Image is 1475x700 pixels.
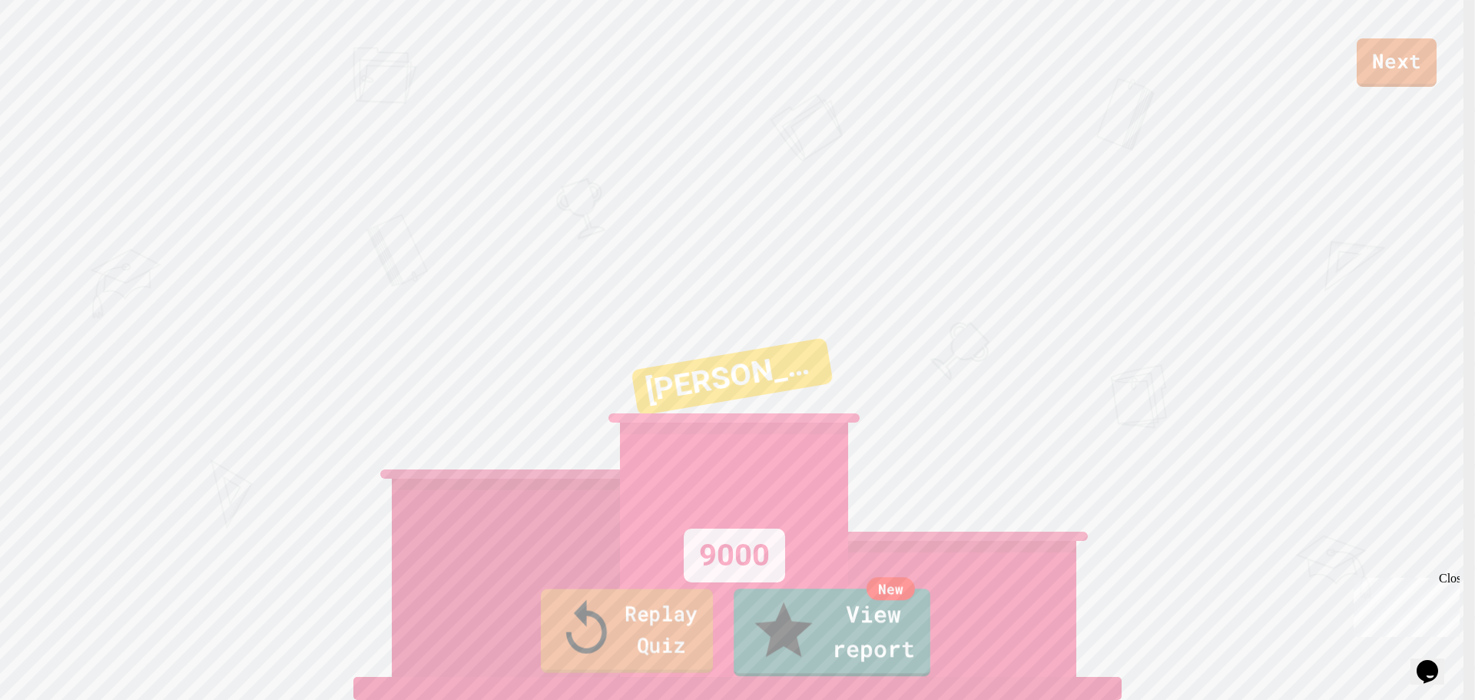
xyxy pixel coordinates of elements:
a: View report [734,589,930,676]
div: Chat with us now!Close [6,6,106,98]
div: 9000 [684,529,785,582]
div: [PERSON_NAME] [631,337,833,416]
iframe: chat widget [1410,639,1460,685]
div: New [867,577,915,600]
iframe: chat widget [1347,572,1460,637]
a: Replay Quiz [541,589,713,673]
a: Next [1357,38,1437,87]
